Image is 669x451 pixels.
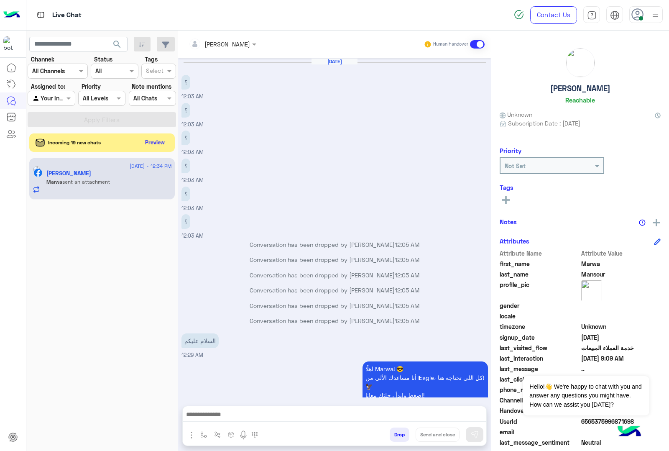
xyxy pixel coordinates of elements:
img: Trigger scenario [214,431,221,438]
img: add [653,219,660,226]
span: 12:05 AM [395,302,419,309]
span: 12:03 AM [181,121,204,128]
button: search [107,37,128,55]
span: [DATE] - 12:34 PM [130,162,171,170]
img: select flow [200,431,207,438]
span: timezone [500,322,580,331]
label: Channel: [31,55,54,64]
p: 1/9/2025, 12:29 AM [181,333,219,348]
img: Facebook [34,169,42,177]
p: 1/9/2025, 12:03 AM [181,75,190,90]
span: 12:03 AM [181,205,204,211]
img: tab [36,10,46,20]
span: Marwa [581,259,661,268]
img: create order [228,431,235,438]
span: last_clicked_button [500,375,580,384]
span: 12:03 AM [181,93,204,100]
span: 12:05 AM [395,287,419,294]
label: Assigned to: [31,82,65,91]
p: 1/9/2025, 12:03 AM [181,214,190,229]
button: Preview [142,136,169,149]
span: last_message_sentiment [500,438,580,447]
h5: [PERSON_NAME] [550,84,610,93]
label: Tags [145,55,158,64]
h6: Notes [500,218,517,225]
span: 0 [581,438,661,447]
span: 12:29 AM [181,352,203,358]
p: Conversation has been dropped by [PERSON_NAME] [181,301,488,310]
img: send voice note [238,430,248,440]
img: make a call [251,432,258,438]
p: Conversation has been dropped by [PERSON_NAME] [181,286,488,295]
button: create order [225,428,238,441]
span: Attribute Value [581,249,661,258]
img: profile [650,10,661,20]
img: 713415422032625 [3,36,18,51]
span: first_name [500,259,580,268]
h6: Reachable [565,96,595,104]
span: 12:05 AM [395,256,419,263]
span: Hello!👋 We're happy to chat with you and answer any questions you might have. How can we assist y... [523,376,649,415]
span: 12:03 AM [181,149,204,155]
img: tab [610,10,620,20]
p: 1/9/2025, 12:29 AM [363,361,488,402]
span: last_message [500,364,580,373]
p: 1/9/2025, 12:03 AM [181,187,190,201]
span: sent an attachment [62,179,110,185]
p: 1/9/2025, 12:03 AM [181,131,190,145]
span: Marwa [46,179,62,185]
span: email [500,428,580,436]
img: Logo [3,6,20,24]
span: خدمة العملاء المبيعات [581,343,661,352]
p: 1/9/2025, 12:03 AM [181,103,190,118]
span: last_visited_flow [500,343,580,352]
h6: Attributes [500,237,529,245]
span: Attribute Name [500,249,580,258]
span: 2024-12-22T20:57:17.656Z [581,333,661,342]
span: 12:05 AM [395,241,419,248]
div: Select [145,66,163,77]
p: Live Chat [52,10,82,21]
img: picture [33,166,40,173]
span: null [581,301,661,310]
span: phone_number [500,385,580,394]
span: 12:03 AM [181,177,204,183]
span: last_interaction [500,354,580,363]
span: null [581,312,661,320]
span: 12:03 AM [181,233,204,239]
span: Subscription Date : [DATE] [508,119,580,128]
img: picture [581,280,602,301]
label: Note mentions [132,82,171,91]
a: tab [583,6,600,24]
h6: Tags [500,184,661,191]
span: last_name [500,270,580,279]
span: 2025-09-01T06:09:18.837Z [581,354,661,363]
span: ChannelId [500,396,580,405]
p: Conversation has been dropped by [PERSON_NAME] [181,271,488,279]
h5: Marwa Mansour [46,170,91,177]
h6: [DATE] [312,59,357,64]
span: gender [500,301,580,310]
img: spinner [514,10,524,20]
button: select flow [197,428,211,441]
img: send message [470,430,479,439]
p: 1/9/2025, 12:03 AM [181,159,190,173]
button: Apply Filters [28,112,176,127]
span: 6565375996871698 [581,417,661,426]
span: profile_pic [500,280,580,300]
span: Incoming 19 new chats [48,139,101,146]
h6: Priority [500,147,521,154]
p: Conversation has been dropped by [PERSON_NAME] [181,255,488,264]
span: Mansour [581,270,661,279]
small: Human Handover [433,41,468,48]
img: hulul-logo.png [615,418,644,447]
button: Trigger scenario [211,428,225,441]
img: send attachment [186,430,197,440]
label: Priority [82,82,101,91]
span: UserId [500,417,580,426]
button: Send and close [416,428,460,442]
span: locale [500,312,580,320]
a: Contact Us [530,6,577,24]
span: 12:05 AM [395,272,419,279]
img: picture [566,49,595,77]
